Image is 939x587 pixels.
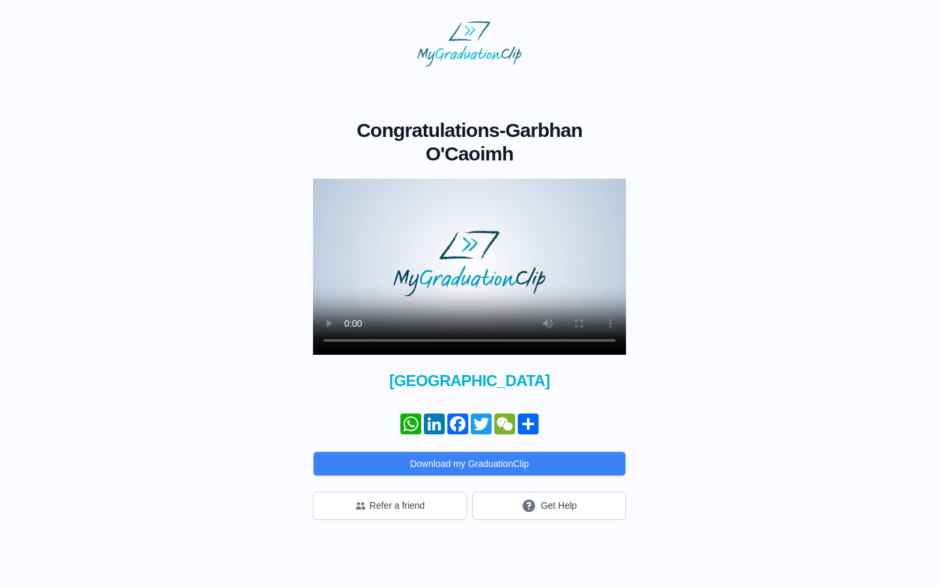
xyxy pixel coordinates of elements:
[417,21,522,67] img: MyGraduationClip
[472,492,626,520] button: Get Help
[399,414,423,434] a: WhatsApp
[313,119,626,166] h1: -
[313,451,626,476] button: Download my GraduationClip
[493,414,516,434] a: WeChat
[313,492,467,520] button: Refer a friend
[313,370,626,391] span: [GEOGRAPHIC_DATA]
[516,414,540,434] a: Share
[423,414,446,434] a: LinkedIn
[357,119,499,141] span: Congratulations
[426,119,582,164] span: Garbhan O'Caoimh
[446,414,469,434] a: Facebook
[469,414,493,434] a: Twitter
